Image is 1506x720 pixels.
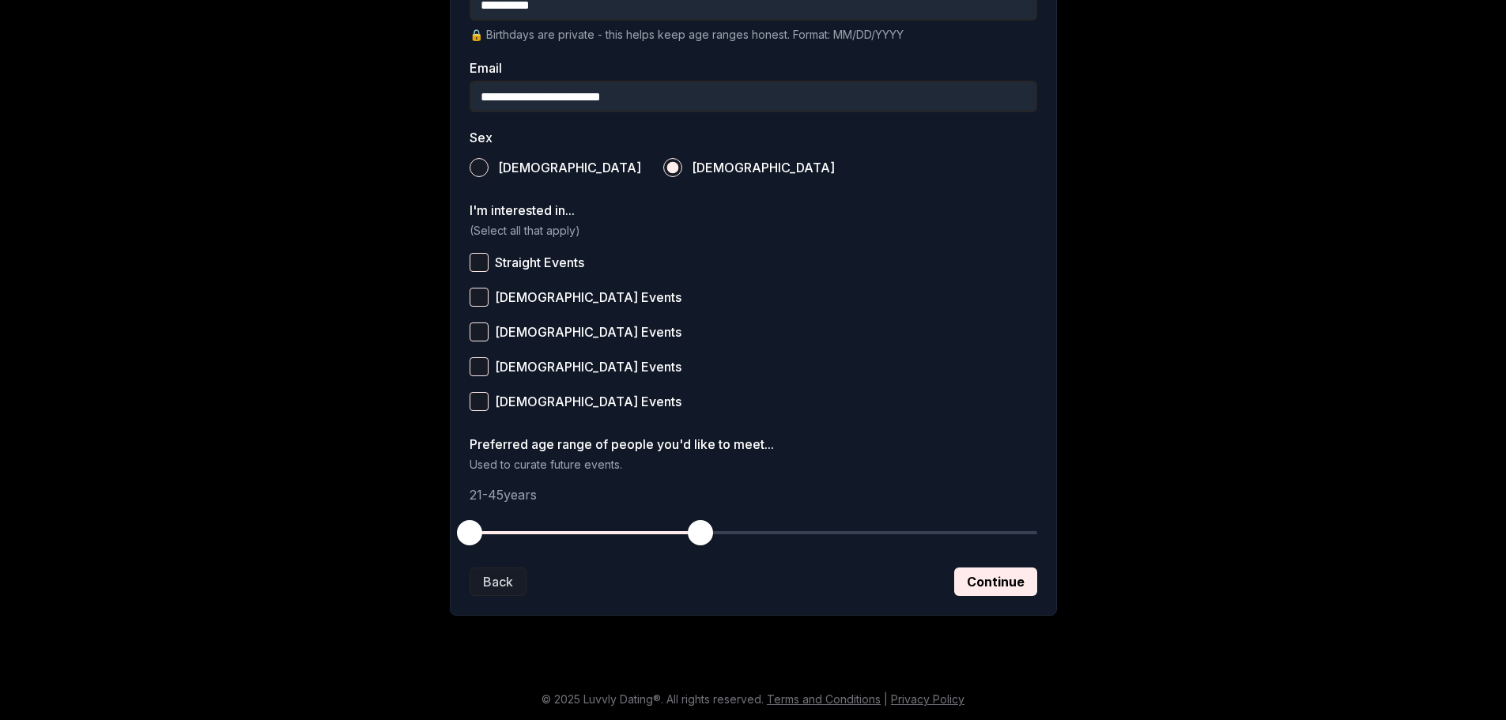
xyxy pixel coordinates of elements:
[498,161,641,174] span: [DEMOGRAPHIC_DATA]
[470,62,1037,74] label: Email
[470,357,489,376] button: [DEMOGRAPHIC_DATA] Events
[663,158,682,177] button: [DEMOGRAPHIC_DATA]
[470,27,1037,43] p: 🔒 Birthdays are private - this helps keep age ranges honest. Format: MM/DD/YYYY
[884,692,888,706] span: |
[470,204,1037,217] label: I'm interested in...
[470,438,1037,450] label: Preferred age range of people you'd like to meet...
[954,567,1037,596] button: Continue
[495,326,681,338] span: [DEMOGRAPHIC_DATA] Events
[470,131,1037,144] label: Sex
[470,457,1037,473] p: Used to curate future events.
[495,256,584,269] span: Straight Events
[470,485,1037,504] p: 21 - 45 years
[470,392,489,411] button: [DEMOGRAPHIC_DATA] Events
[470,322,489,341] button: [DEMOGRAPHIC_DATA] Events
[470,223,1037,239] p: (Select all that apply)
[767,692,881,706] a: Terms and Conditions
[495,395,681,408] span: [DEMOGRAPHIC_DATA] Events
[470,158,489,177] button: [DEMOGRAPHIC_DATA]
[495,291,681,303] span: [DEMOGRAPHIC_DATA] Events
[495,360,681,373] span: [DEMOGRAPHIC_DATA] Events
[470,288,489,307] button: [DEMOGRAPHIC_DATA] Events
[470,567,527,596] button: Back
[470,253,489,272] button: Straight Events
[692,161,835,174] span: [DEMOGRAPHIC_DATA]
[891,692,964,706] a: Privacy Policy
